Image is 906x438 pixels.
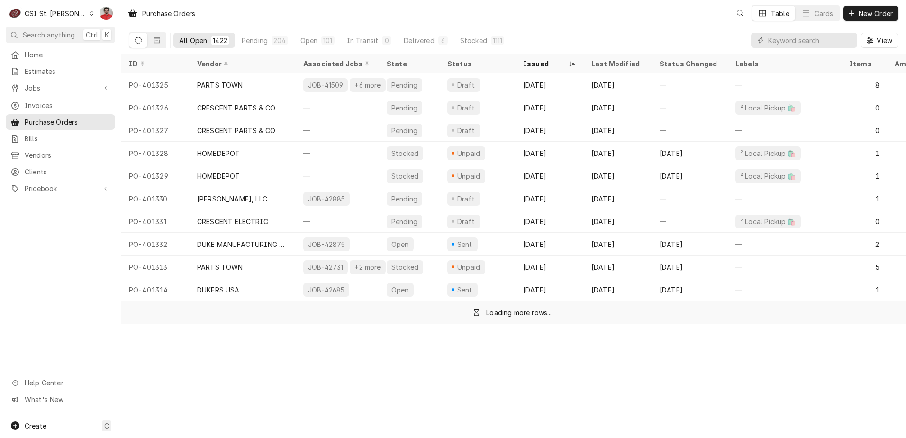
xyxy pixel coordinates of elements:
[197,126,275,136] div: CRESCENT PARTS & CO
[652,119,728,142] div: —
[728,233,842,255] div: —
[456,217,476,227] div: Draft
[591,59,643,69] div: Last Modified
[486,308,552,318] div: Loading more rows...
[307,239,346,249] div: JOB-42875
[456,285,474,295] div: Sent
[25,9,86,18] div: CSI St. [PERSON_NAME]
[584,255,652,278] div: [DATE]
[516,233,584,255] div: [DATE]
[307,80,344,90] div: JOB-41509
[197,285,240,295] div: DUKERS USA
[197,80,243,90] div: PARTS TOWN
[197,59,286,69] div: Vendor
[728,119,842,142] div: —
[875,36,894,46] span: View
[197,262,243,272] div: PARTS TOWN
[6,27,115,43] button: Search anythingCtrlK
[584,278,652,301] div: [DATE]
[6,98,115,113] a: Invoices
[353,80,381,90] div: +6 more
[23,30,75,40] span: Search anything
[296,164,379,187] div: —
[121,233,190,255] div: PO-401332
[6,64,115,79] a: Estimates
[25,66,110,76] span: Estimates
[652,73,728,96] div: —
[129,59,180,69] div: ID
[9,7,22,20] div: C
[25,167,110,177] span: Clients
[842,210,887,233] div: 0
[104,421,109,431] span: C
[6,375,115,391] a: Go to Help Center
[296,96,379,119] div: —
[197,148,240,158] div: HOMEDEPOT
[25,50,110,60] span: Home
[6,114,115,130] a: Purchase Orders
[296,142,379,164] div: —
[849,59,878,69] div: Items
[121,187,190,210] div: PO-401330
[768,33,852,48] input: Keyword search
[6,164,115,180] a: Clients
[842,119,887,142] div: 0
[652,255,728,278] div: [DATE]
[300,36,318,46] div: Open
[652,210,728,233] div: —
[652,278,728,301] div: [DATE]
[121,255,190,278] div: PO-401313
[25,183,96,193] span: Pricebook
[861,33,898,48] button: View
[242,36,268,46] div: Pending
[728,73,842,96] div: —
[121,164,190,187] div: PO-401329
[584,210,652,233] div: [DATE]
[25,134,110,144] span: Bills
[842,142,887,164] div: 1
[213,36,227,46] div: 1422
[86,30,98,40] span: Ctrl
[273,36,286,46] div: 204
[842,73,887,96] div: 8
[6,131,115,146] a: Bills
[516,96,584,119] div: [DATE]
[390,285,410,295] div: Open
[652,96,728,119] div: —
[584,73,652,96] div: [DATE]
[660,59,720,69] div: Status Changed
[652,233,728,255] div: [DATE]
[121,210,190,233] div: PO-401331
[516,255,584,278] div: [DATE]
[390,148,419,158] div: Stocked
[516,278,584,301] div: [DATE]
[25,378,109,388] span: Help Center
[516,73,584,96] div: [DATE]
[197,217,268,227] div: CRESCENT ELECTRIC
[815,9,834,18] div: Cards
[842,233,887,255] div: 2
[25,83,96,93] span: Jobs
[735,59,834,69] div: Labels
[100,7,113,20] div: Nicholas Faubert's Avatar
[584,96,652,119] div: [DATE]
[739,171,797,181] div: ² Local Pickup 🛍️
[516,210,584,233] div: [DATE]
[460,36,487,46] div: Stocked
[25,117,110,127] span: Purchase Orders
[390,217,418,227] div: Pending
[584,119,652,142] div: [DATE]
[296,119,379,142] div: —
[25,422,46,430] span: Create
[584,233,652,255] div: [DATE]
[843,6,898,21] button: New Order
[121,73,190,96] div: PO-401325
[440,36,446,46] div: 6
[197,103,275,113] div: CRESCENT PARTS & CO
[516,119,584,142] div: [DATE]
[456,194,476,204] div: Draft
[456,80,476,90] div: Draft
[739,103,797,113] div: ² Local Pickup 🛍️
[9,7,22,20] div: CSI St. Louis's Avatar
[390,80,418,90] div: Pending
